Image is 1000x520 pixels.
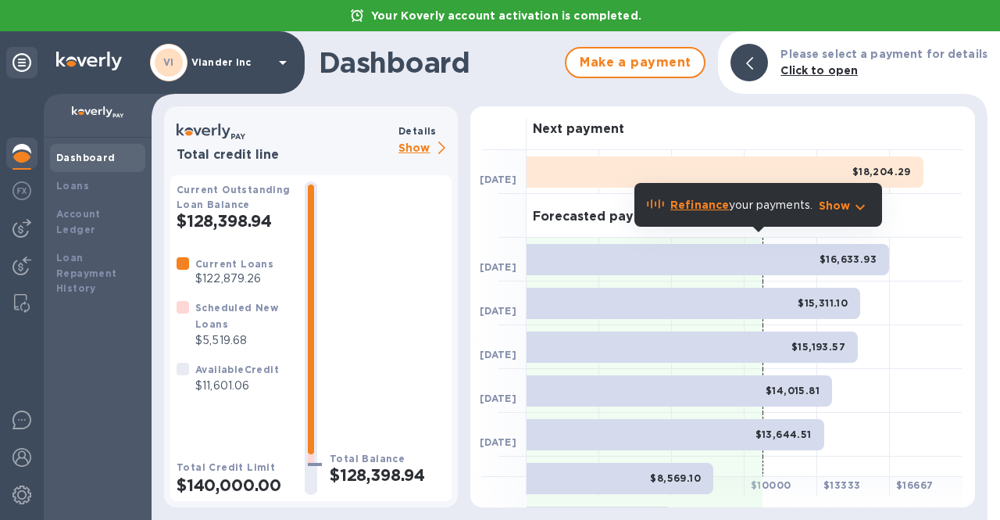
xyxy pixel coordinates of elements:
[163,56,174,68] b: VI
[398,125,437,137] b: Details
[480,174,516,185] b: [DATE]
[650,472,701,484] b: $8,569.10
[819,198,870,213] button: Show
[195,271,273,287] p: $122,879.26
[533,122,624,137] h3: Next payment
[480,436,516,448] b: [DATE]
[330,453,405,464] b: Total Balance
[398,139,452,159] p: Show
[751,479,791,491] b: $ 10000
[177,211,292,231] h2: $128,398.94
[755,429,812,440] b: $13,644.51
[177,148,392,163] h3: Total credit line
[670,197,812,213] p: your payments.
[780,48,987,60] b: Please select a payment for details
[480,305,516,317] b: [DATE]
[791,341,845,353] b: $15,193.57
[798,297,848,309] b: $15,311.10
[12,181,31,200] img: Foreign exchange
[191,57,270,68] p: Viander inc
[480,349,516,360] b: [DATE]
[533,210,673,224] h3: Forecasted payments
[852,166,911,178] b: $18,204.29
[56,252,117,295] b: Loan Repayment History
[56,180,89,192] b: Loans
[766,385,820,396] b: $14,015.81
[565,47,705,78] button: Make a payment
[820,253,877,265] b: $16,633.93
[363,8,649,23] p: Your Koverly account activation is completed.
[195,364,279,375] b: Available Credit
[177,461,275,473] b: Total Credit Limit
[319,46,557,79] h1: Dashboard
[480,261,516,273] b: [DATE]
[177,184,291,210] b: Current Outstanding Loan Balance
[195,332,292,349] p: $5,519.68
[56,152,116,163] b: Dashboard
[56,208,101,235] b: Account Ledger
[670,199,729,211] b: Refinance
[823,479,860,491] b: $ 13333
[896,479,933,491] b: $ 16667
[480,393,516,404] b: [DATE]
[6,47,37,78] div: Unpin categories
[56,52,122,70] img: Logo
[195,302,278,330] b: Scheduled New Loans
[195,258,273,270] b: Current Loans
[330,465,445,485] h2: $128,398.94
[819,198,851,213] p: Show
[780,64,858,77] b: Click to open
[177,475,292,495] h2: $140,000.00
[579,53,691,72] span: Make a payment
[195,378,279,394] p: $11,601.06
